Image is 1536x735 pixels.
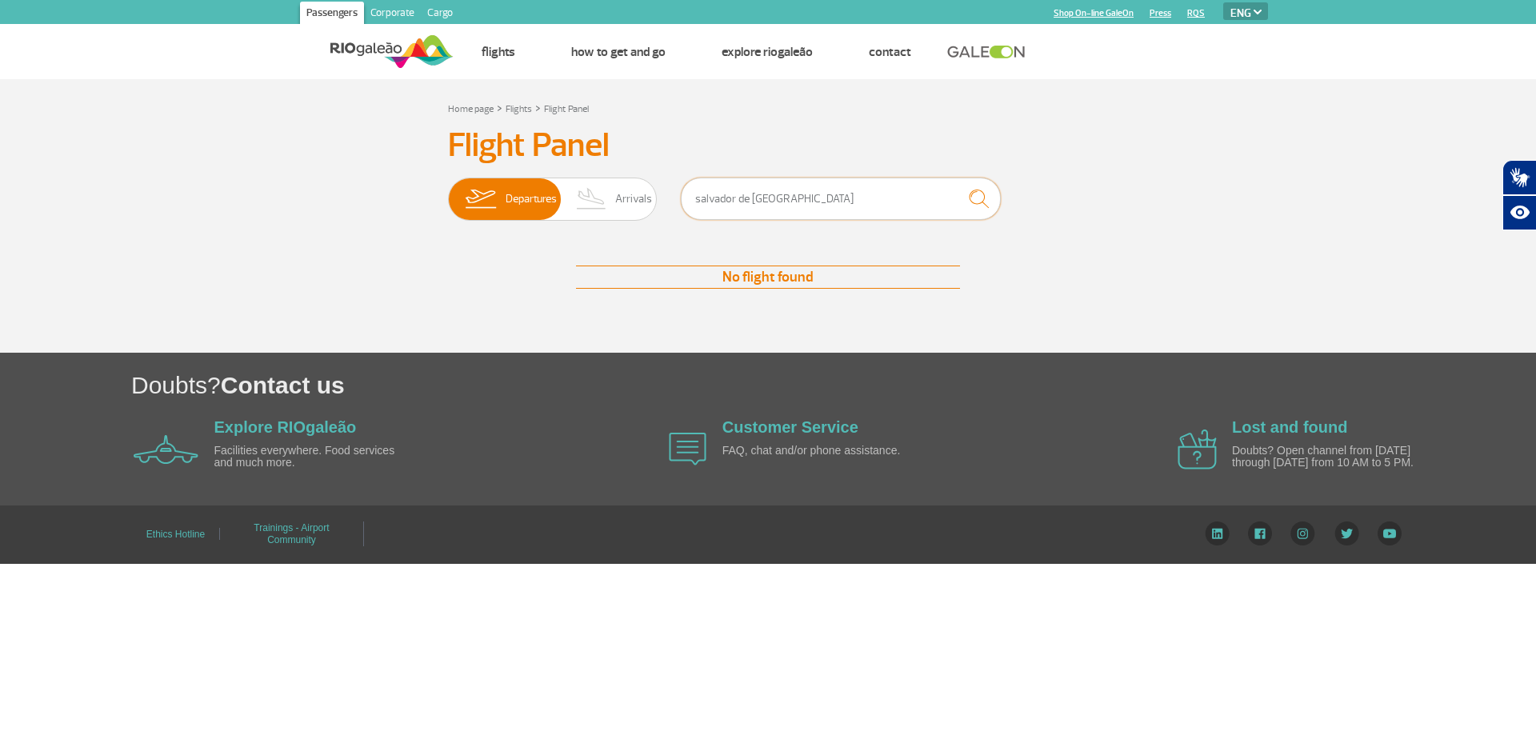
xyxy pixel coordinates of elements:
p: Doubts? Open channel from [DATE] through [DATE] from 10 AM to 5 PM. [1232,445,1416,469]
button: Abrir tradutor de língua de sinais. [1502,160,1536,195]
span: Contact us [221,372,345,398]
img: Twitter [1334,521,1359,545]
a: > [535,98,541,117]
div: No flight found [576,266,960,289]
a: Explore RIOgaleão [722,44,813,60]
a: RQS [1187,8,1205,18]
span: Departures [506,178,557,220]
a: Lost and found [1232,418,1347,436]
h3: Flight Panel [448,126,1088,166]
a: Explore RIOgaleão [214,418,357,436]
a: Cargo [421,2,459,27]
h1: Doubts? [131,369,1536,401]
a: How to get and go [571,44,666,60]
img: slider-embarque [455,178,506,220]
span: Arrivals [615,178,652,220]
a: Trainings - Airport Community [254,517,329,551]
a: Corporate [364,2,421,27]
a: Home page [448,103,494,115]
button: Abrir recursos assistivos. [1502,195,1536,230]
a: Flights [482,44,515,60]
a: Contact [869,44,911,60]
img: Facebook [1248,521,1272,545]
img: airplane icon [1178,429,1217,469]
p: Facilities everywhere. Food services and much more. [214,445,398,469]
a: Flights [506,103,532,115]
img: airplane icon [134,435,198,464]
a: Passengers [300,2,364,27]
img: Instagram [1290,521,1315,545]
img: LinkedIn [1205,521,1230,545]
a: Customer Service [722,418,858,436]
a: Shop On-line GaleOn [1054,8,1134,18]
img: airplane icon [669,433,706,465]
img: slider-desembarque [568,178,615,220]
img: YouTube [1378,521,1402,545]
input: Flight, city or airline [681,178,1001,220]
a: Press [1150,8,1171,18]
a: Flight Panel [544,103,589,115]
a: > [497,98,502,117]
div: Plugin de acessibilidade da Hand Talk. [1502,160,1536,230]
p: FAQ, chat and/or phone assistance. [722,445,906,457]
a: Ethics Hotline [146,523,205,545]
